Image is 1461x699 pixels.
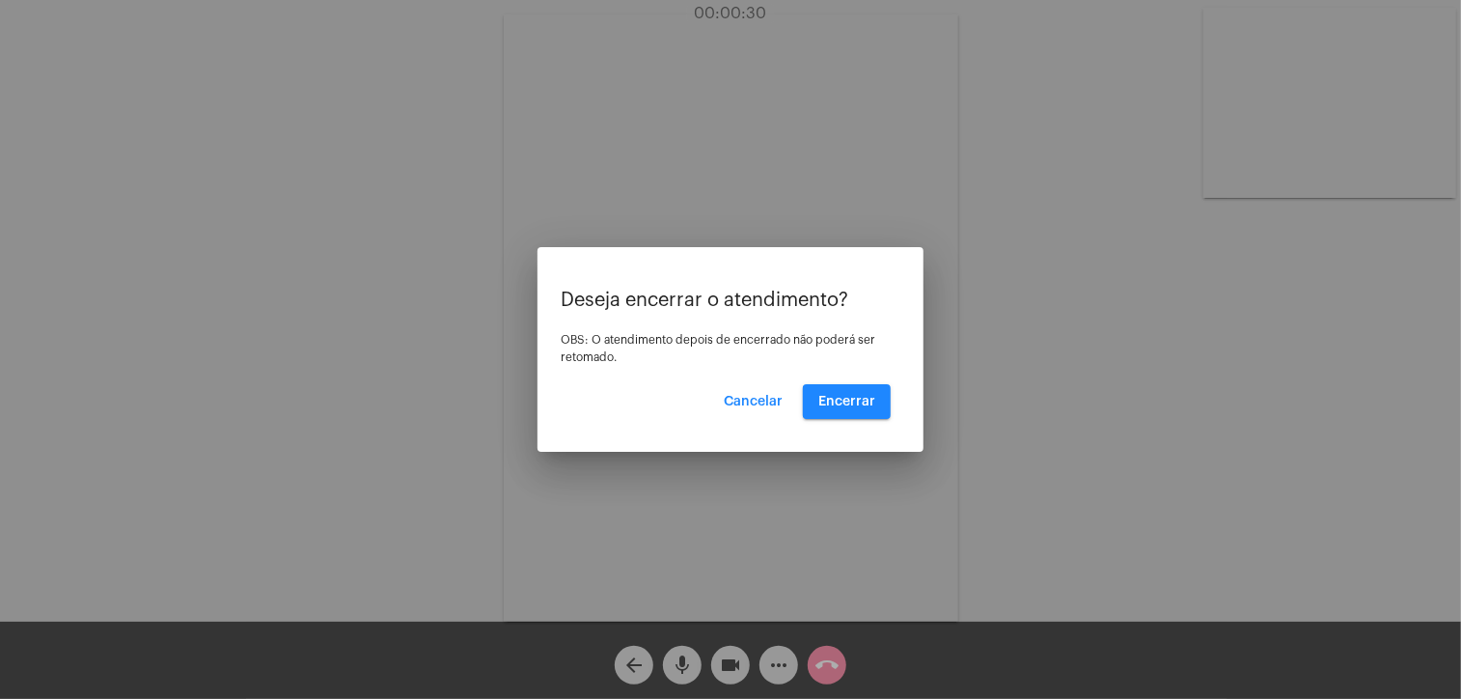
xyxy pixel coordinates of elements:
[818,395,875,408] span: Encerrar
[708,384,798,419] button: Cancelar
[561,290,900,311] p: Deseja encerrar o atendimento?
[803,384,891,419] button: Encerrar
[561,334,875,363] span: OBS: O atendimento depois de encerrado não poderá ser retomado.
[724,395,783,408] span: Cancelar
